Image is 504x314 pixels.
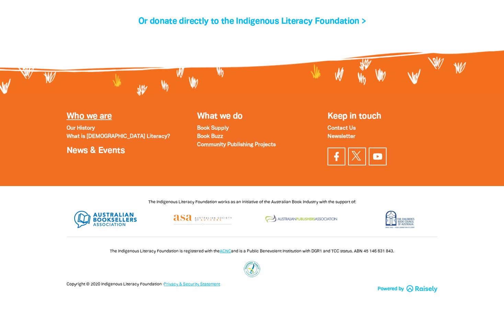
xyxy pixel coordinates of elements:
[67,134,170,139] a: What is [DEMOGRAPHIC_DATA] Literacy?
[67,282,220,286] span: Copyright © 2020 Indigenous Literacy Foundation ·
[348,148,366,165] a: Find us on Twitter
[369,148,387,165] a: Find us on YouTube
[328,148,345,165] a: Visit our facebook page
[164,282,220,286] a: Privacy & Security Statement
[138,18,366,25] a: Or donate directly to the Indigenous Literacy Foundation >
[197,112,243,120] a: What we do
[220,249,231,253] a: ACNC
[67,112,112,120] a: Who we are
[328,112,381,120] span: Keep in touch
[67,126,95,131] a: Our History
[328,134,355,139] a: Newsletter
[197,126,229,131] a: Book Supply
[378,285,437,293] a: Powered by
[328,126,356,131] a: Contact Us
[67,147,125,155] a: News & Events
[197,134,223,139] a: Book Buzz
[197,142,276,147] a: Community Publishing Projects
[110,249,394,253] span: The Indigenous Literacy Foundation is registered with the and is a Public Benevolent Institution ...
[148,200,356,204] span: The Indigenous Literacy Foundation works as an initiative of the Australian Book Industry with th...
